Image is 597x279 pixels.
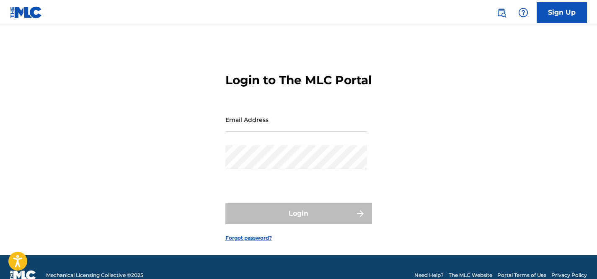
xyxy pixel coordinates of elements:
img: MLC Logo [10,6,42,18]
a: Need Help? [414,271,444,279]
div: Help [515,4,532,21]
iframe: Chat Widget [555,239,597,279]
a: Forgot password? [225,234,272,242]
a: Privacy Policy [551,271,587,279]
a: Portal Terms of Use [497,271,546,279]
a: The MLC Website [449,271,492,279]
h3: Login to The MLC Portal [225,73,372,88]
a: Public Search [493,4,510,21]
a: Sign Up [537,2,587,23]
img: help [518,8,528,18]
img: search [496,8,507,18]
span: Mechanical Licensing Collective © 2025 [46,271,143,279]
